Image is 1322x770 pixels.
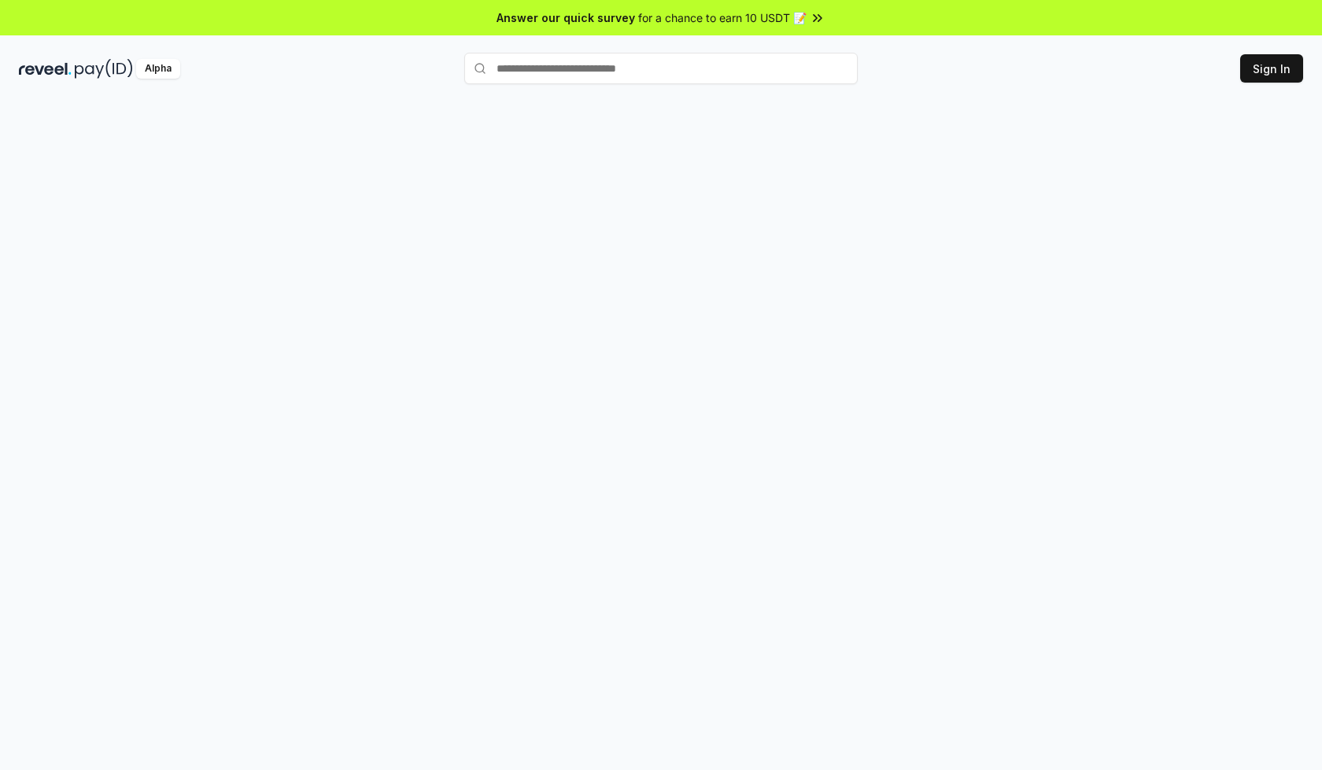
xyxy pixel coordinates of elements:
[19,59,72,79] img: reveel_dark
[1240,54,1303,83] button: Sign In
[497,9,635,26] span: Answer our quick survey
[638,9,807,26] span: for a chance to earn 10 USDT 📝
[136,59,180,79] div: Alpha
[75,59,133,79] img: pay_id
